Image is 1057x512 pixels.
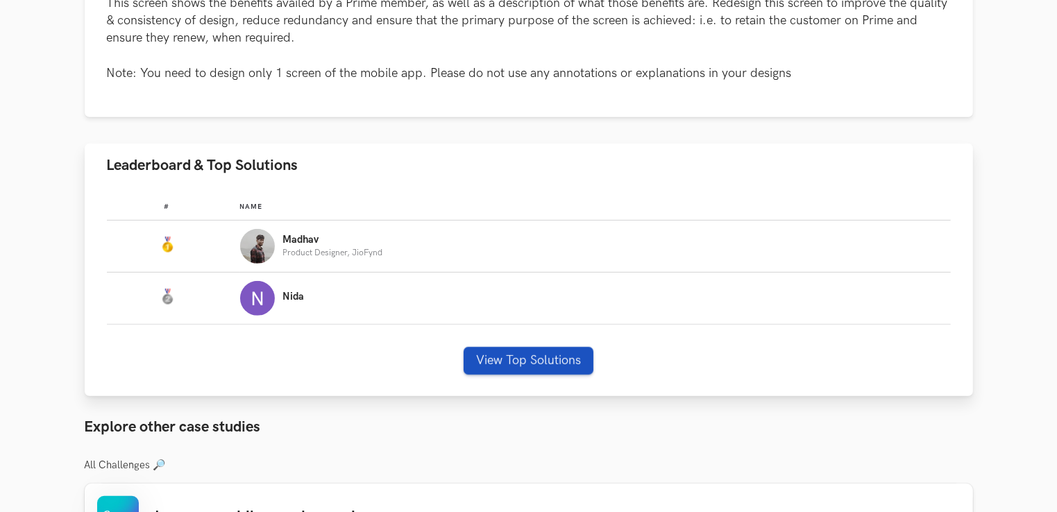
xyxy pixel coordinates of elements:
[240,281,275,316] img: Profile photo
[85,187,973,397] div: Leaderboard & Top Solutions
[85,459,973,472] h3: All Challenges 🔎
[283,248,383,257] p: Product Designer, JioFynd
[464,347,593,375] button: View Top Solutions
[107,156,298,175] span: Leaderboard & Top Solutions
[240,229,275,264] img: Profile photo
[164,203,169,211] span: #
[283,234,383,246] p: Madhav
[240,203,263,211] span: Name
[85,418,973,436] h3: Explore other case studies
[107,191,951,325] table: Leaderboard
[283,291,305,302] p: Nida
[159,289,176,305] img: Silver Medal
[159,237,176,253] img: Gold Medal
[85,144,973,187] button: Leaderboard & Top Solutions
